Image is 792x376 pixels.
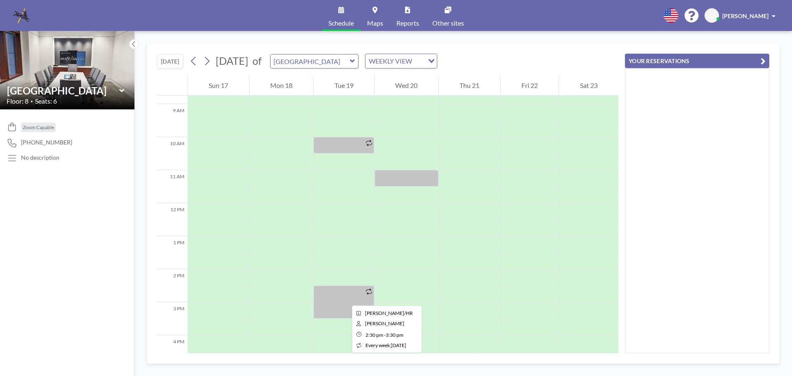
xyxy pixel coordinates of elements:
img: organization-logo [13,7,30,24]
span: Schedule [328,20,354,26]
div: Search for option [365,54,437,68]
span: Zoom Capable [23,124,54,130]
div: Mon 18 [250,75,313,96]
span: - [384,332,386,338]
div: Sun 17 [188,75,249,96]
span: [PHONE_NUMBER] [21,139,72,146]
div: 3 PM [157,302,188,335]
span: 3:30 PM [386,332,403,338]
div: 11 AM [157,170,188,203]
span: 2:30 PM [365,332,383,338]
div: No description [21,154,59,161]
div: Thu 21 [439,75,500,96]
span: Seats: 6 [35,97,57,105]
input: West End Room [271,54,350,68]
div: Fri 22 [501,75,559,96]
div: 9 AM [157,104,188,137]
span: Maps [367,20,383,26]
button: [DATE] [157,54,183,69]
div: 10 AM [157,137,188,170]
span: Other sites [432,20,464,26]
div: 12 PM [157,203,188,236]
div: Wed 20 [375,75,438,96]
span: Floor: 8 [7,97,28,105]
span: [DATE] [216,54,248,67]
span: WEEKLY VIEW [367,56,414,66]
div: 4 PM [157,335,188,368]
div: 1 PM [157,236,188,269]
div: Sat 23 [559,75,618,96]
div: 2 PM [157,269,188,302]
input: West End Room [7,85,119,97]
span: Susanna Johnson/HR [365,310,413,316]
span: Chandler Daniel [365,320,404,326]
span: SJ [709,12,715,19]
span: Reports [396,20,419,26]
span: every week [DATE] [365,342,406,348]
button: YOUR RESERVATIONS [625,54,769,68]
span: [PERSON_NAME] [722,12,768,19]
span: • [31,99,33,104]
input: Search for option [415,56,423,66]
div: Tue 19 [313,75,374,96]
span: of [252,54,262,67]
